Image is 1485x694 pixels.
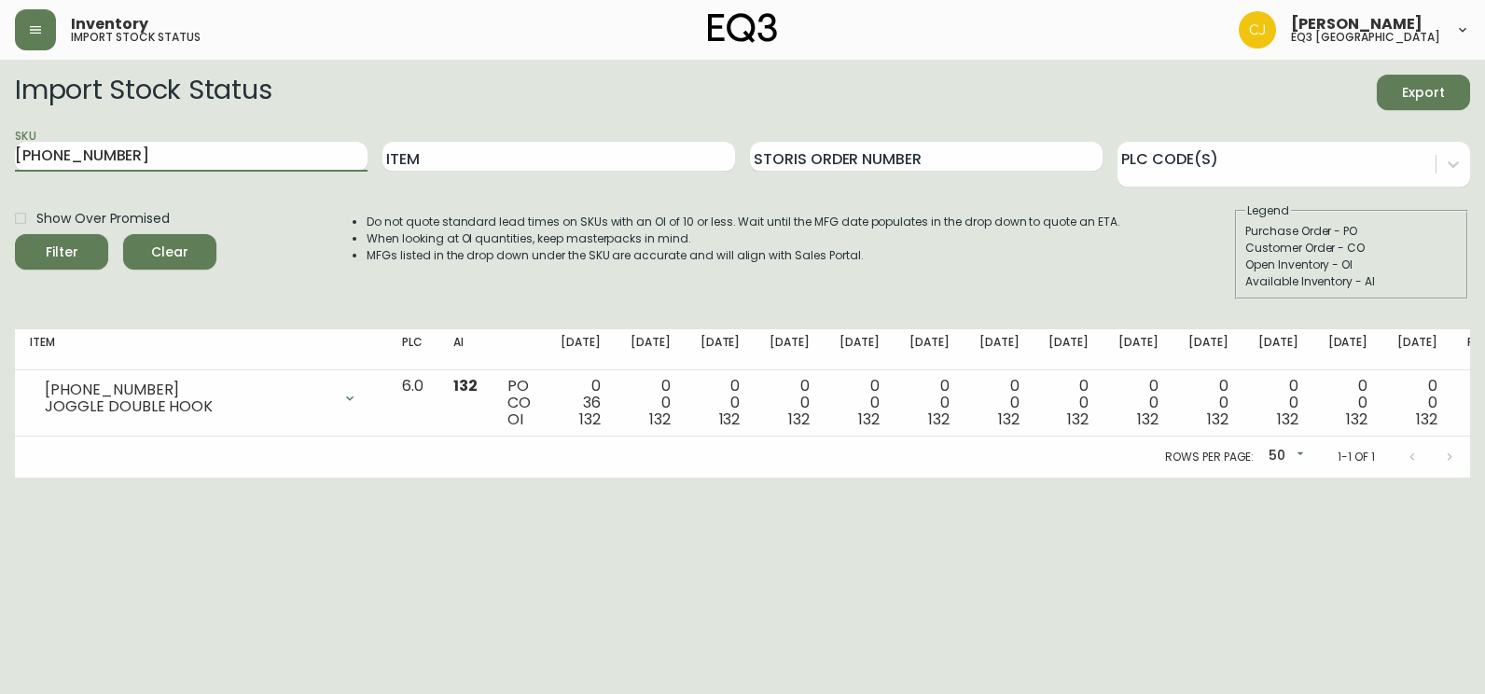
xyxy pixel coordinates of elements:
div: 0 0 [1328,378,1368,428]
th: [DATE] [1103,329,1173,370]
span: 132 [1067,409,1089,430]
span: 132 [453,375,478,396]
td: 6.0 [387,370,438,437]
span: Export [1392,81,1455,104]
div: Customer Order - CO [1245,240,1458,257]
h5: import stock status [71,32,201,43]
p: 1-1 of 1 [1338,449,1375,465]
span: 132 [1207,409,1228,430]
div: 0 0 [979,378,1020,428]
span: 132 [719,409,741,430]
div: Available Inventory - AI [1245,273,1458,290]
li: Do not quote standard lead times on SKUs with an OI of 10 or less. Wait until the MFG date popula... [367,214,1120,230]
span: 132 [998,409,1020,430]
span: 132 [1416,409,1437,430]
span: 132 [1277,409,1298,430]
span: Show Over Promised [36,209,170,229]
button: Clear [123,234,216,270]
img: 7836c8950ad67d536e8437018b5c2533 [1239,11,1276,49]
div: [PHONE_NUMBER] [45,382,331,398]
div: 50 [1261,441,1308,472]
th: [DATE] [755,329,825,370]
div: [PHONE_NUMBER]JOGGLE DOUBLE HOOK [30,378,372,419]
span: 132 [858,409,880,430]
span: 132 [1346,409,1367,430]
span: 132 [928,409,950,430]
th: [DATE] [1034,329,1103,370]
div: Open Inventory - OI [1245,257,1458,273]
span: 132 [788,409,810,430]
div: 0 0 [701,378,741,428]
div: 0 0 [1048,378,1089,428]
th: [DATE] [686,329,756,370]
th: [DATE] [616,329,686,370]
th: [DATE] [1313,329,1383,370]
th: [DATE] [1382,329,1452,370]
div: Purchase Order - PO [1245,223,1458,240]
button: Filter [15,234,108,270]
th: [DATE] [1243,329,1313,370]
span: Inventory [71,17,148,32]
li: When looking at OI quantities, keep masterpacks in mind. [367,230,1120,247]
h2: Import Stock Status [15,75,271,110]
div: 0 0 [770,378,810,428]
span: 132 [1137,409,1159,430]
th: Item [15,329,387,370]
div: 0 0 [840,378,880,428]
th: [DATE] [1173,329,1243,370]
li: MFGs listed in the drop down under the SKU are accurate and will align with Sales Portal. [367,247,1120,264]
div: 0 0 [1258,378,1298,428]
div: 0 36 [561,378,601,428]
div: 0 0 [1188,378,1228,428]
div: JOGGLE DOUBLE HOOK [45,398,331,415]
th: [DATE] [825,329,895,370]
th: PLC [387,329,438,370]
th: [DATE] [546,329,616,370]
div: 0 0 [631,378,671,428]
th: [DATE] [895,329,965,370]
span: [PERSON_NAME] [1291,17,1423,32]
p: Rows per page: [1165,449,1254,465]
h5: eq3 [GEOGRAPHIC_DATA] [1291,32,1440,43]
img: logo [708,13,777,43]
div: 0 0 [1397,378,1437,428]
span: Clear [138,241,201,264]
span: 132 [649,409,671,430]
div: 0 0 [909,378,950,428]
legend: Legend [1245,202,1291,219]
span: OI [507,409,523,430]
span: 132 [579,409,601,430]
th: AI [438,329,493,370]
button: Export [1377,75,1470,110]
th: [DATE] [965,329,1034,370]
div: PO CO [507,378,531,428]
div: 0 0 [1118,378,1159,428]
